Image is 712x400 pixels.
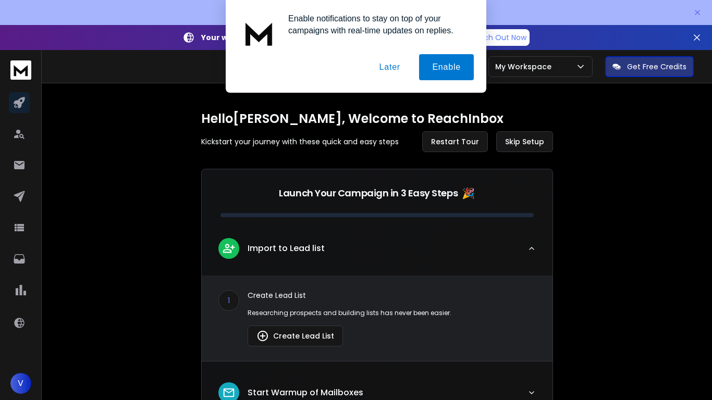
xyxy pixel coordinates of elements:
[248,386,363,399] p: Start Warmup of Mailboxes
[248,309,536,317] p: Researching prospects and building lists has never been easier.
[462,186,475,201] span: 🎉
[248,290,536,301] p: Create Lead List
[201,136,399,147] p: Kickstart your journey with these quick and easy steps
[505,136,544,147] span: Skip Setup
[202,276,553,361] div: leadImport to Lead list
[238,12,280,54] img: notification icon
[202,230,553,276] button: leadImport to Lead list
[218,290,239,311] div: 1
[222,242,236,255] img: lead
[256,330,269,342] img: lead
[279,186,458,201] p: Launch Your Campaign in 3 Easy Steps
[10,373,31,394] button: V
[419,54,474,80] button: Enable
[366,54,413,80] button: Later
[422,131,488,152] button: Restart Tour
[222,386,236,399] img: lead
[248,242,325,255] p: Import to Lead list
[280,12,474,36] div: Enable notifications to stay on top of your campaigns with real-time updates on replies.
[248,326,343,346] button: Create Lead List
[496,131,553,152] button: Skip Setup
[201,110,553,127] h1: Hello [PERSON_NAME] , Welcome to ReachInbox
